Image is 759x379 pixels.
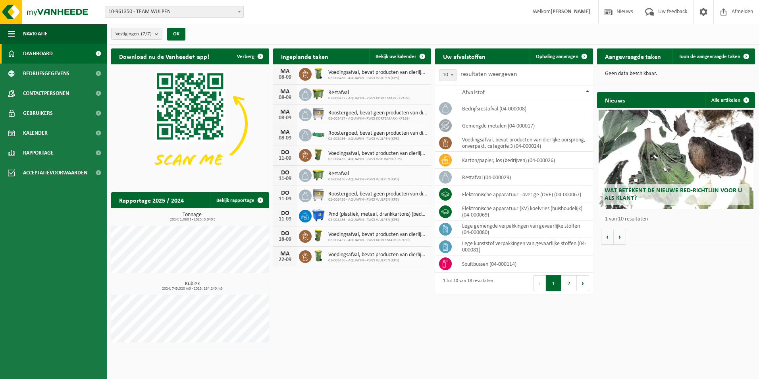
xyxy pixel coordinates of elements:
[23,163,87,183] span: Acceptatievoorwaarden
[369,48,430,64] a: Bekijk uw kalender
[328,252,427,258] span: Voedingsafval, bevat producten van dierlijke oorsprong, onverpakt, categorie 3
[456,117,593,134] td: gemengde metalen (04-000017)
[312,188,325,202] img: WB-1100-GAL-GY-01
[679,54,740,59] span: Toon de aangevraagde taken
[111,64,269,183] img: Download de VHEPlus App
[23,64,69,83] span: Bedrijfsgegevens
[277,251,293,257] div: MA
[167,28,185,41] button: OK
[456,152,593,169] td: karton/papier, los (bedrijven) (04-000026)
[328,171,399,177] span: Restafval
[605,188,742,201] span: Wat betekent de nieuwe RED-richtlijn voor u als klant?
[105,6,243,17] span: 10-961350 - TEAM WULPEN
[328,76,427,81] span: 02-008436 - AQUAFIN - RWZI WULPEN (KP3)
[705,92,754,108] a: Alle artikelen
[328,130,427,137] span: Roostergoed, bevat geen producten van dierlijke oorsprong
[277,156,293,161] div: 11-09
[328,96,410,101] span: 02-008427 - AQUAFIN - RWZI KORTEMARK (KP189)
[328,110,427,116] span: Roostergoed, bevat geen producten van dierlijke oorsprong
[115,287,269,291] span: 2024: 745,520 m3 - 2025: 284,240 m3
[456,220,593,238] td: lege gemengde verpakkingen van gevaarlijke stoffen (04-000080)
[277,115,293,121] div: 08-09
[605,71,747,77] p: Geen data beschikbaar.
[328,177,399,182] span: 02-008436 - AQUAFIN - RWZI WULPEN (KP3)
[439,275,493,292] div: 1 tot 10 van 18 resultaten
[328,151,427,157] span: Voedingsafval, bevat producten van dierlijke oorsprong, onverpakt, categorie 3
[597,92,633,108] h2: Nieuws
[312,131,325,138] img: HK-XC-15-GN-00
[115,218,269,222] span: 2024: 1,060 t - 2025: 0,040 t
[328,191,427,197] span: Roostergoed, bevat geen producten van dierlijke oorsprong
[328,137,427,141] span: 02-008436 - AQUAFIN - RWZI WULPEN (KP3)
[456,238,593,255] td: lege kunststof verpakkingen van gevaarlijke stoffen (04-000081)
[328,238,427,243] span: 02-008427 - AQUAFIN - RWZI KORTEMARK (KP189)
[23,103,53,123] span: Gebruikers
[456,100,593,117] td: bedrijfsrestafval (04-000008)
[277,109,293,115] div: MA
[111,48,217,64] h2: Download nu de Vanheede+ app!
[277,237,293,242] div: 18-09
[23,44,53,64] span: Dashboard
[605,217,751,222] p: 1 van 10 resultaten
[312,249,325,263] img: WB-0140-HPE-GN-50
[23,83,69,103] span: Contactpersonen
[23,143,54,163] span: Rapportage
[277,190,293,196] div: DO
[277,217,293,222] div: 11-09
[312,148,325,161] img: WB-0060-HPE-GN-50
[546,275,561,291] button: 1
[111,28,162,40] button: Vestigingen(7/7)
[231,48,268,64] button: Verberg
[277,230,293,237] div: DO
[277,75,293,80] div: 08-09
[456,134,593,152] td: voedingsafval, bevat producten van dierlijke oorsprong, onverpakt, categorie 3 (04-000024)
[456,186,593,203] td: elektronische apparatuur - overige (OVE) (04-000067)
[105,6,244,18] span: 10-961350 - TEAM WULPEN
[551,9,590,15] strong: [PERSON_NAME]
[237,54,254,59] span: Verberg
[277,149,293,156] div: DO
[115,212,269,222] h3: Tonnage
[312,168,325,182] img: WB-1100-HPE-GN-50
[439,70,456,81] span: 10
[577,275,589,291] button: Next
[328,116,427,121] span: 02-008427 - AQUAFIN - RWZI KORTEMARK (KP189)
[277,170,293,176] div: DO
[456,203,593,220] td: elektronische apparatuur (KV) koelvries (huishoudelijk) (04-000069)
[277,89,293,95] div: MA
[328,232,427,238] span: Voedingsafval, bevat producten van dierlijke oorsprong, onverpakt, categorie 3
[312,67,325,80] img: WB-0140-HPE-GN-50
[328,218,427,222] span: 02-008436 - AQUAFIN - RWZI WULPEN (KP3)
[530,48,592,64] a: Ophaling aanvragen
[614,229,626,245] button: Volgende
[23,24,48,44] span: Navigatie
[439,69,457,81] span: 10
[312,87,325,101] img: WB-1100-HPE-GN-50
[277,68,293,75] div: MA
[460,71,517,77] label: resultaten weergeven
[597,48,669,64] h2: Aangevraagde taken
[115,281,269,291] h3: Kubiek
[312,209,325,222] img: WB-1100-HPE-BE-01
[328,197,427,202] span: 02-008436 - AQUAFIN - RWZI WULPEN (KP3)
[462,89,485,96] span: Afvalstof
[111,192,192,208] h2: Rapportage 2025 / 2024
[277,196,293,202] div: 11-09
[328,157,427,162] span: 02-008435 - AQUAFIN - RWZI WOUMEN (KP6)
[456,255,593,273] td: spuitbussen (04-000114)
[277,176,293,182] div: 11-09
[277,129,293,135] div: MA
[601,229,614,245] button: Vorige
[328,90,410,96] span: Restafval
[328,70,427,76] span: Voedingsafval, bevat producten van dierlijke oorsprong, onverpakt, categorie 3
[435,48,493,64] h2: Uw afvalstoffen
[273,48,336,64] h2: Ingeplande taken
[536,54,578,59] span: Ophaling aanvragen
[277,95,293,101] div: 08-09
[328,211,427,218] span: Pmd (plastiek, metaal, drankkartons) (bedrijven)
[599,110,753,209] a: Wat betekent de nieuwe RED-richtlijn voor u als klant?
[116,28,152,40] span: Vestigingen
[328,258,427,263] span: 02-008436 - AQUAFIN - RWZI WULPEN (KP3)
[533,275,546,291] button: Previous
[23,123,48,143] span: Kalender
